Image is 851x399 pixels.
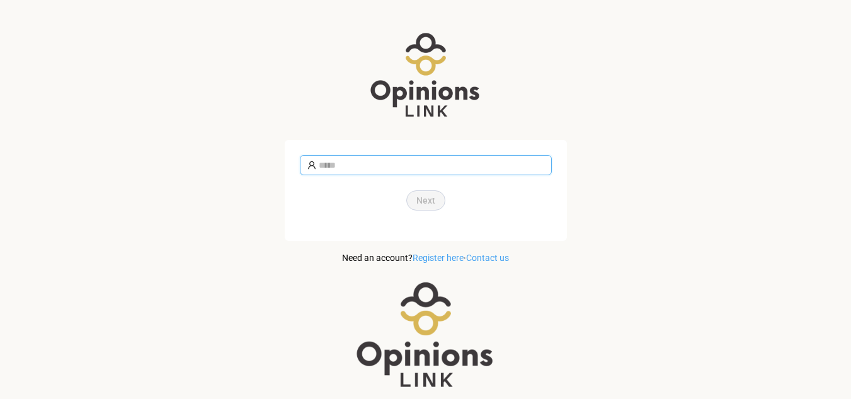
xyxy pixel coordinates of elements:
[413,253,464,263] a: Register here
[406,190,445,211] button: Next
[307,161,316,170] span: user
[300,241,552,265] div: Need an account? ·
[325,32,527,120] img: Logo
[466,253,509,263] a: Contact us
[416,194,435,207] span: Next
